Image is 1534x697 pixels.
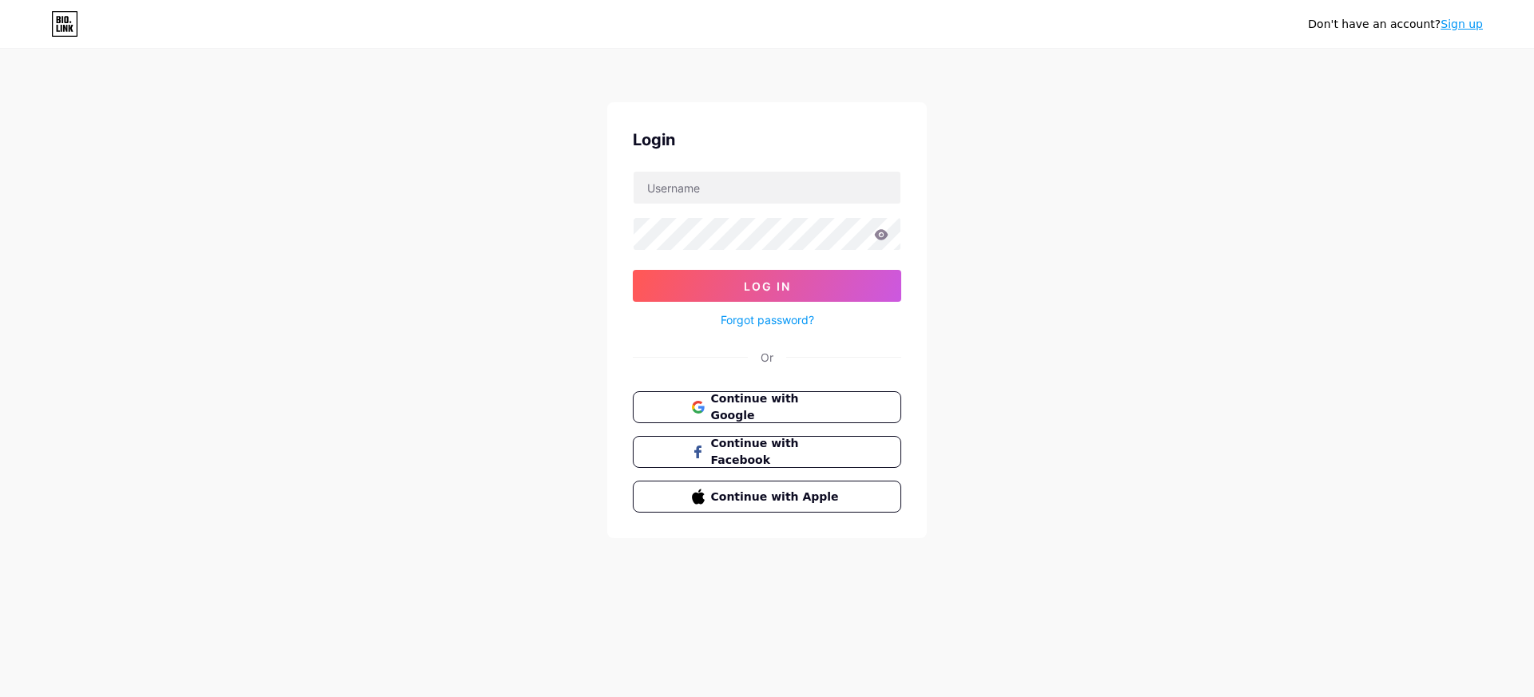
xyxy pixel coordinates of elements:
[1441,18,1483,30] a: Sign up
[761,349,773,366] div: Or
[633,270,901,302] button: Log In
[633,391,901,423] button: Continue with Google
[633,128,901,152] div: Login
[711,489,843,505] span: Continue with Apple
[721,311,814,328] a: Forgot password?
[711,390,843,424] span: Continue with Google
[1308,16,1483,33] div: Don't have an account?
[633,436,901,468] button: Continue with Facebook
[744,279,791,293] span: Log In
[633,481,901,513] button: Continue with Apple
[634,172,900,204] input: Username
[711,435,843,469] span: Continue with Facebook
